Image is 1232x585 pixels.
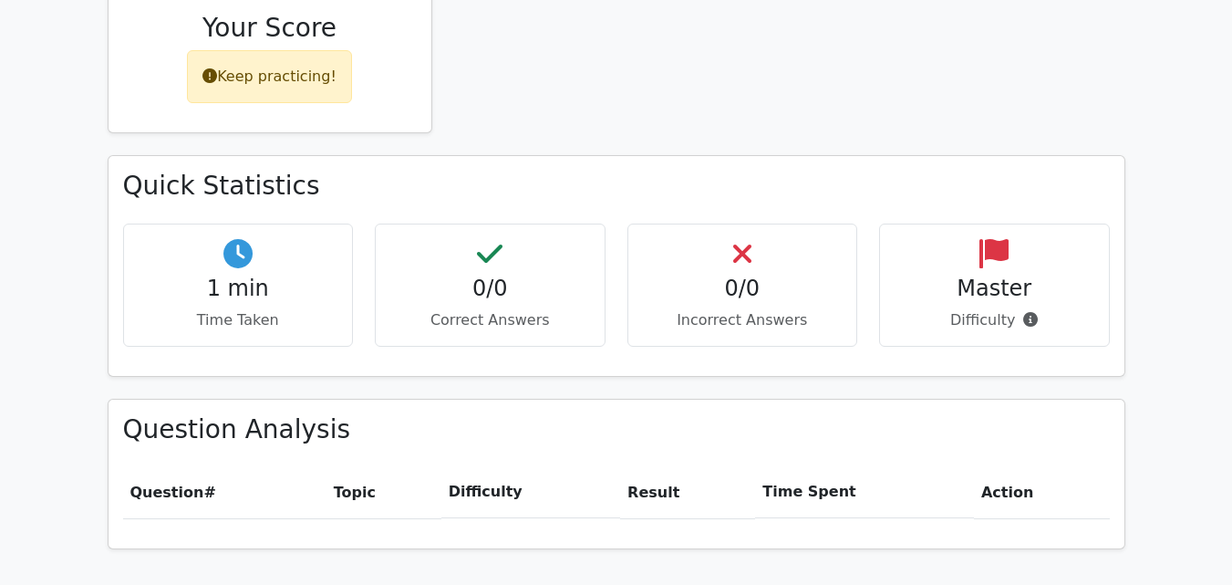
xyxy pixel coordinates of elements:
[895,276,1094,302] h4: Master
[390,309,590,331] p: Correct Answers
[441,466,620,518] th: Difficulty
[895,309,1094,331] p: Difficulty
[123,171,1110,202] h3: Quick Statistics
[974,466,1110,518] th: Action
[755,466,974,518] th: Time Spent
[130,484,204,501] span: Question
[123,466,326,518] th: #
[643,276,843,302] h4: 0/0
[326,466,441,518] th: Topic
[123,13,417,44] h3: Your Score
[187,50,352,103] div: Keep practicing!
[139,309,338,331] p: Time Taken
[643,309,843,331] p: Incorrect Answers
[390,276,590,302] h4: 0/0
[620,466,755,518] th: Result
[123,414,1110,445] h3: Question Analysis
[139,276,338,302] h4: 1 min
